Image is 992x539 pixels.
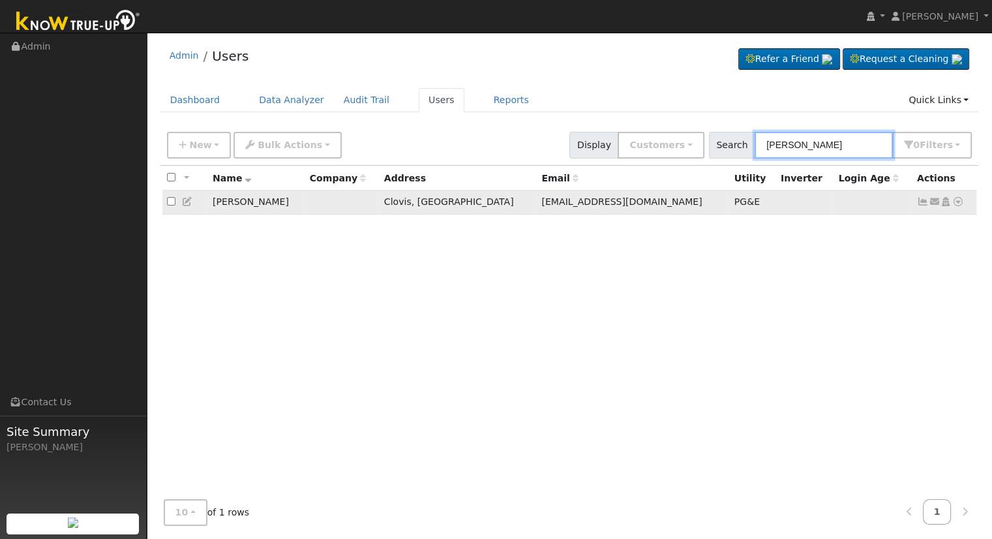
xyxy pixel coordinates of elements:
[920,140,953,150] span: Filter
[160,88,230,112] a: Dashboard
[734,196,760,207] span: PG&E
[164,499,250,526] span: of 1 rows
[892,132,972,159] button: 0Filters
[923,499,952,525] a: 1
[541,173,578,183] span: Email
[569,132,618,159] span: Display
[182,196,194,207] a: Edit User
[208,191,305,215] td: [PERSON_NAME]
[384,172,533,185] div: Address
[843,48,969,70] a: Request a Cleaning
[213,173,251,183] span: Name
[189,140,211,150] span: New
[68,517,78,528] img: retrieve
[839,173,899,183] span: Days since last login
[249,88,334,112] a: Data Analyzer
[917,172,972,185] div: Actions
[212,48,248,64] a: Users
[258,140,322,150] span: Bulk Actions
[822,54,832,65] img: retrieve
[175,507,188,517] span: 10
[167,132,232,159] button: New
[709,132,755,159] span: Search
[541,196,702,207] span: [EMAIL_ADDRESS][DOMAIN_NAME]
[164,499,207,526] button: 10
[7,423,140,440] span: Site Summary
[10,7,147,37] img: Know True-Up
[899,88,978,112] a: Quick Links
[618,132,704,159] button: Customers
[233,132,341,159] button: Bulk Actions
[952,54,962,65] img: retrieve
[380,191,537,215] td: Clovis, [GEOGRAPHIC_DATA]
[734,172,772,185] div: Utility
[902,11,978,22] span: [PERSON_NAME]
[170,50,199,61] a: Admin
[738,48,840,70] a: Refer a Friend
[940,196,952,207] a: Login As
[952,195,964,209] a: Other actions
[7,440,140,454] div: [PERSON_NAME]
[929,195,940,209] a: forrestbarcus@gmail.com
[334,88,399,112] a: Audit Trail
[484,88,539,112] a: Reports
[755,132,893,159] input: Search
[310,173,366,183] span: Company name
[781,172,830,185] div: Inverter
[419,88,464,112] a: Users
[917,196,929,207] a: Show Graph
[947,140,952,150] span: s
